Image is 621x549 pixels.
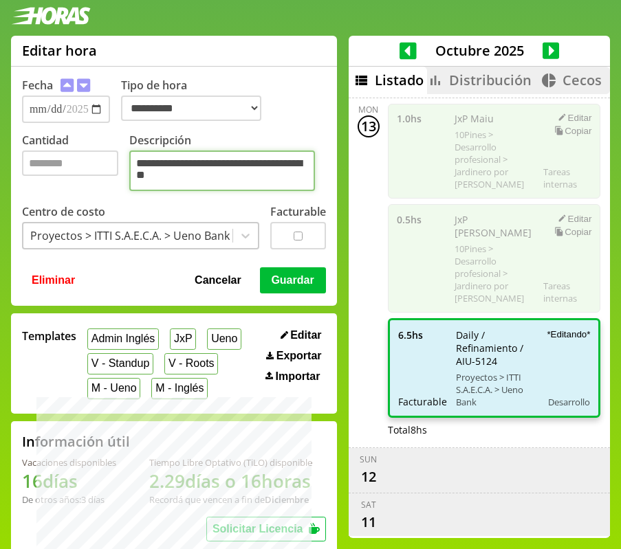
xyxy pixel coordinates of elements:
[22,41,97,60] h1: Editar hora
[22,469,116,493] h1: 16 días
[129,133,326,194] label: Descripción
[213,523,303,535] span: Solicitar Licencia
[164,353,218,374] button: V - Roots
[563,71,602,89] span: Cecos
[28,267,79,293] button: Eliminar
[388,423,601,436] div: Total 8 hs
[262,349,325,363] button: Exportar
[22,204,105,219] label: Centro de costo
[449,71,532,89] span: Distribución
[30,228,230,243] div: Proyectos > ITTI S.A.E.C.A. > Ueno Bank
[276,350,322,362] span: Exportar
[129,150,315,191] textarea: Descripción
[358,104,378,115] div: Mon
[349,94,610,537] div: scrollable content
[22,78,53,93] label: Fecha
[360,453,377,465] div: Sun
[149,469,312,493] h1: 2.29 días o 16 horas
[361,499,376,511] div: Sat
[121,78,272,123] label: Tipo de hora
[149,493,312,506] div: Recordá que vencen a fin de
[87,353,153,374] button: V - Standup
[87,328,159,350] button: Admin Inglés
[206,517,326,541] button: Solicitar Licencia
[151,378,208,399] button: M - Inglés
[417,41,543,60] span: Octubre 2025
[121,96,261,121] select: Tipo de hora
[265,493,309,506] b: Diciembre
[260,267,326,293] button: Guardar
[358,465,380,487] div: 12
[170,328,196,350] button: JxP
[22,133,129,194] label: Cantidad
[22,328,76,344] span: Templates
[290,329,321,341] span: Editar
[276,328,326,342] button: Editar
[270,204,326,219] label: Facturable
[87,378,140,399] button: M - Ueno
[276,370,320,383] span: Importar
[11,7,91,25] img: logotipo
[358,511,380,533] div: 11
[22,150,118,176] input: Cantidad
[375,71,424,89] span: Listado
[207,328,241,350] button: Ueno
[149,456,312,469] div: Tiempo Libre Optativo (TiLO) disponible
[358,115,380,137] div: 13
[22,456,116,469] div: Vacaciones disponibles
[190,267,246,293] button: Cancelar
[22,432,130,451] h2: Información útil
[22,493,116,506] div: De otros años: 3 días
